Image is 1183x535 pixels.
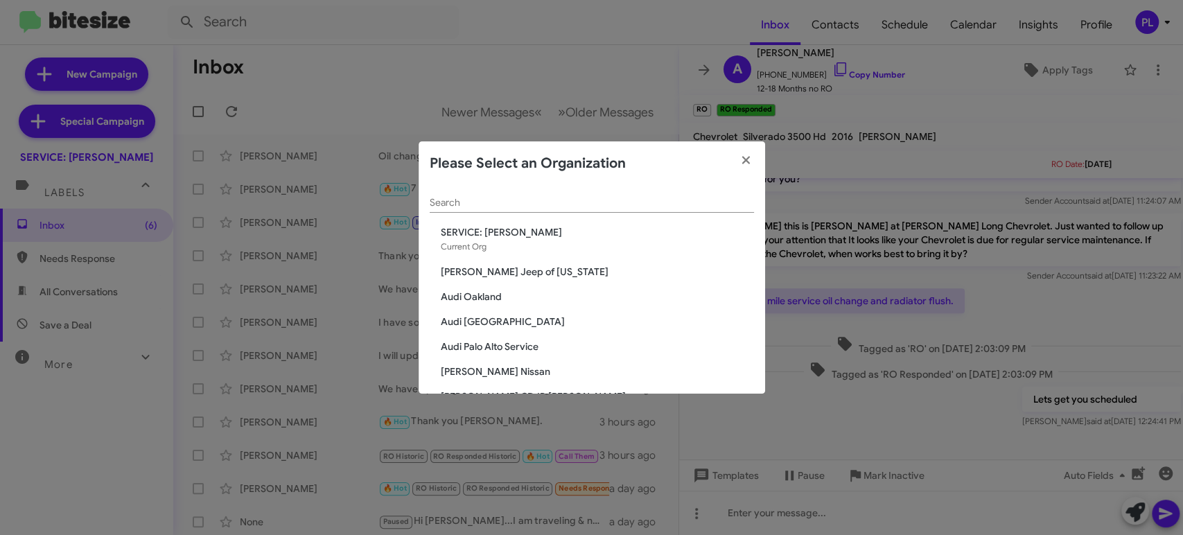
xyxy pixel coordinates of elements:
span: Audi Oakland [441,290,754,304]
h2: Please Select an Organization [430,152,626,175]
span: Audi Palo Alto Service [441,340,754,353]
span: SERVICE: [PERSON_NAME] [441,225,754,239]
span: [PERSON_NAME] Jeep of [US_STATE] [441,265,754,279]
span: [PERSON_NAME] CDJR [PERSON_NAME] [441,389,754,403]
span: [PERSON_NAME] Nissan [441,365,754,378]
span: Audi [GEOGRAPHIC_DATA] [441,315,754,328]
span: Current Org [441,241,487,252]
